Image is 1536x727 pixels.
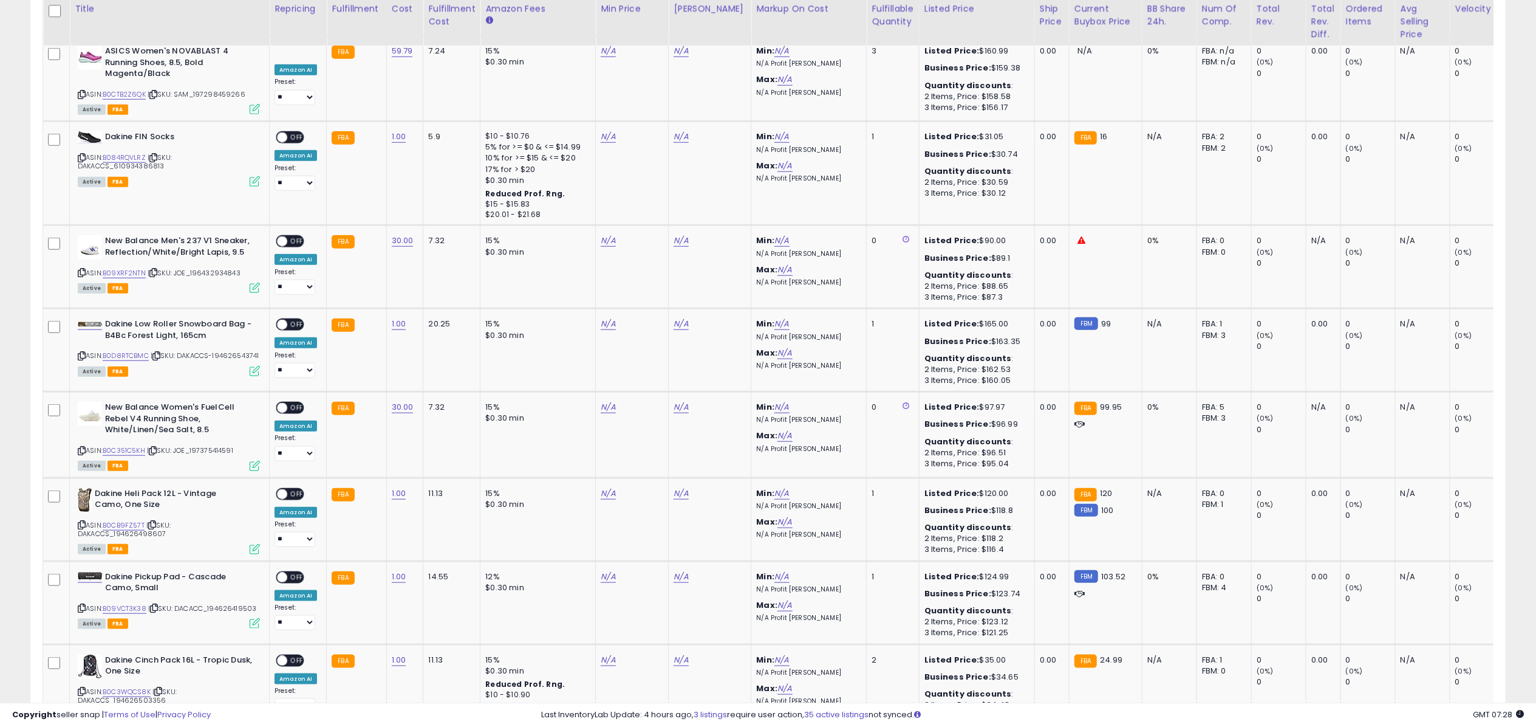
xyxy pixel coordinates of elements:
div: 3 Items, Price: $30.12 [924,188,1025,199]
a: Terms of Use [104,709,155,720]
img: 41CzlBMIArL._SL40_.jpg [78,46,102,70]
div: ASIN: [78,46,260,113]
small: (0%) [1257,413,1274,423]
div: 0 [1257,402,1306,413]
b: Business Price: [924,252,991,264]
div: Amazon AI [275,254,317,265]
span: FBA [108,105,128,115]
a: 1.00 [392,654,406,666]
div: 0 [1346,402,1395,413]
div: Min Price [601,2,663,15]
span: FBA [108,177,128,187]
b: Max: [756,160,777,171]
div: : [924,436,1025,447]
div: N/A [1401,402,1441,413]
a: N/A [774,45,789,57]
a: N/A [777,347,792,359]
div: 0 [1455,341,1504,352]
a: N/A [774,654,789,666]
div: 0 [1346,46,1395,57]
span: All listings currently available for purchase on Amazon [78,177,106,187]
div: $15 - $15.83 [485,199,586,210]
b: Listed Price: [924,235,980,246]
b: Max: [756,430,777,441]
b: Quantity discounts [924,353,1012,364]
b: Business Price: [924,418,991,430]
b: New Balance Men's 237 V1 Sneaker, Reflection/White/Bright Lapis, 9.5 [105,235,253,261]
span: N/A [1077,45,1092,57]
div: 1 [872,131,909,142]
div: 0.00 [1040,319,1060,329]
a: N/A [601,571,615,583]
b: Max: [756,347,777,359]
span: 16 [1100,131,1107,142]
a: 30.00 [392,401,414,413]
span: FBA [108,461,128,471]
div: Preset: [275,268,317,295]
a: N/A [777,516,792,528]
small: FBA [332,131,354,145]
b: Quantity discounts [924,436,1012,447]
div: 0 [1455,402,1504,413]
small: FBA [332,319,354,332]
a: N/A [601,131,615,143]
div: 0 [1455,258,1504,269]
div: FBM: 2 [1202,143,1242,154]
a: N/A [601,488,615,500]
span: FBA [108,367,128,377]
a: B0CTB2Z6QK [103,89,146,100]
div: FBA: 2 [1202,131,1242,142]
b: Listed Price: [924,45,980,57]
div: 0 [1346,424,1395,435]
b: ASICS Women's NOVABLAST 4 Running Shoes, 8.5, Bold Magenta/Black [105,46,253,83]
div: 10% for >= $15 & <= $20 [485,153,586,164]
div: N/A [1147,131,1187,142]
small: FBA [1074,402,1097,415]
a: 59.79 [392,45,413,57]
div: 3 Items, Price: $156.17 [924,102,1025,113]
a: B09XRF2NTN [103,268,146,278]
b: Dakine Low Roller Snowboard Bag - B4Bc Forest Light, 165cm [105,319,253,344]
div: 0 [1257,235,1306,246]
a: N/A [774,131,789,143]
div: $160.99 [924,46,1025,57]
div: $0.30 min [485,330,586,341]
div: FBA: 5 [1202,402,1242,413]
div: : [924,166,1025,177]
a: N/A [601,401,615,413]
div: 20.25 [428,319,471,329]
small: (0%) [1257,143,1274,153]
div: FBM: 0 [1202,247,1242,258]
b: Min: [756,318,774,329]
a: 35 active listings [804,709,869,720]
div: 0 [1257,341,1306,352]
div: 0 [872,402,909,413]
div: 7.24 [428,46,471,57]
p: N/A Profit [PERSON_NAME] [756,278,857,287]
div: 0 [1346,235,1395,246]
div: 0 [1257,258,1306,269]
a: N/A [777,264,792,276]
div: BB Share 24h. [1147,2,1192,28]
div: FBA: 0 [1202,235,1242,246]
b: Max: [756,74,777,85]
div: 0 [1257,154,1306,165]
div: $90.00 [924,235,1025,246]
span: OFF [287,236,307,247]
a: N/A [774,235,789,247]
img: 41GPEq+9BGS._SL40_.jpg [78,131,102,143]
div: 0 [1257,46,1306,57]
small: (0%) [1257,331,1274,340]
div: 0 [872,235,909,246]
a: N/A [777,74,792,86]
div: ASIN: [78,488,260,553]
div: 0 [1455,319,1504,329]
a: N/A [601,45,615,57]
div: Listed Price [924,2,1029,15]
img: 31SnlS8h-PL._SL40_.jpg [78,235,102,260]
b: Quantity discounts [924,269,1012,281]
div: [PERSON_NAME] [674,2,746,15]
small: (0%) [1346,57,1363,67]
div: Amazon AI [275,337,317,348]
div: Num of Comp. [1202,2,1246,28]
